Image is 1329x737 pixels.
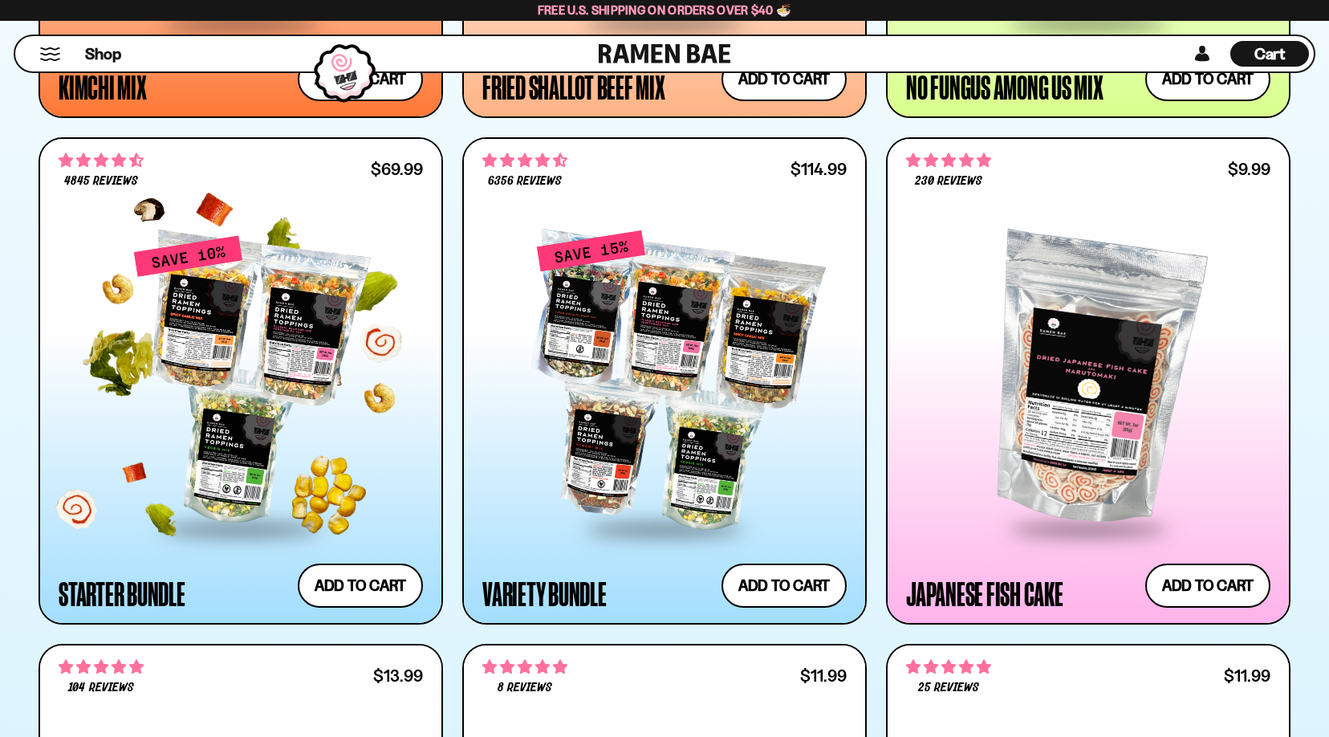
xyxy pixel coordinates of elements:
[488,175,562,188] span: 6356 reviews
[498,682,552,694] span: 8 reviews
[85,43,121,65] span: Shop
[482,150,567,171] span: 4.63 stars
[1224,668,1270,683] div: $11.99
[59,579,185,608] div: Starter Bundle
[482,579,607,608] div: Variety Bundle
[59,72,147,101] div: Kimchi Mix
[1230,36,1309,71] div: Cart
[538,2,792,18] span: Free U.S. Shipping on Orders over $40 🍜
[371,161,423,177] div: $69.99
[39,47,61,61] button: Mobile Menu Trigger
[906,150,991,171] span: 4.77 stars
[68,682,133,694] span: 104 reviews
[721,564,847,608] button: Add to cart
[59,150,144,171] span: 4.71 stars
[800,668,847,683] div: $11.99
[462,137,867,625] a: 4.63 stars 6356 reviews $114.99 Variety Bundle Add to cart
[1145,564,1270,608] button: Add to cart
[886,137,1290,625] a: 4.77 stars 230 reviews $9.99 Japanese Fish Cake Add to cart
[906,579,1063,608] div: Japanese Fish Cake
[64,175,138,188] span: 4845 reviews
[790,161,847,177] div: $114.99
[918,682,979,694] span: 25 reviews
[298,564,423,608] button: Add to cart
[1228,161,1270,177] div: $9.99
[915,175,982,188] span: 230 reviews
[906,72,1103,101] div: No Fungus Among Us Mix
[85,41,121,67] a: Shop
[482,72,665,101] div: Fried Shallot Beef Mix
[482,657,567,678] span: 4.75 stars
[39,137,443,625] a: 4.71 stars 4845 reviews $69.99 Starter Bundle Add to cart
[373,668,423,683] div: $13.99
[906,657,991,678] span: 4.88 stars
[59,657,144,678] span: 4.90 stars
[1254,44,1286,63] span: Cart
